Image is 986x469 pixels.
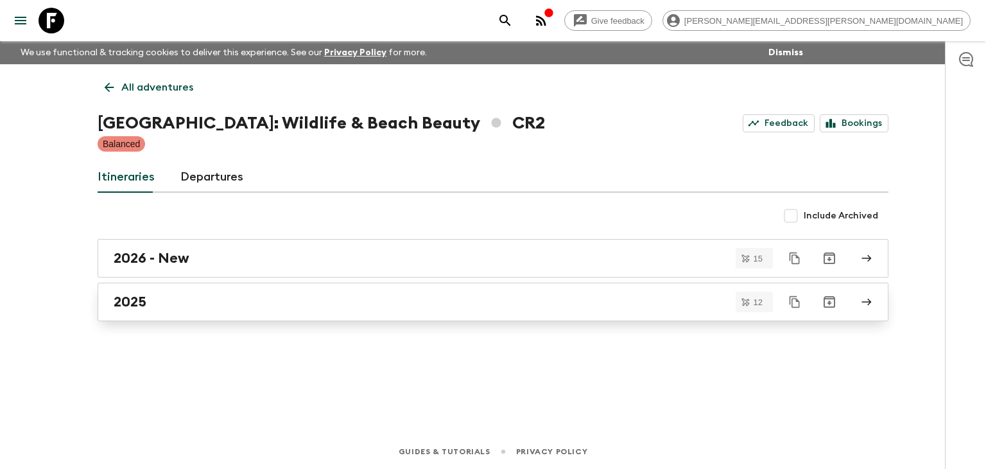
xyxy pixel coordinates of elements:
[492,8,518,33] button: search adventures
[820,114,888,132] a: Bookings
[746,254,770,263] span: 15
[114,250,189,267] h2: 2026 - New
[584,16,652,26] span: Give feedback
[783,290,806,314] button: Duplicate
[98,111,545,136] h1: [GEOGRAPHIC_DATA]: Wildlife & Beach Beauty CR2
[114,294,146,310] h2: 2025
[746,298,770,306] span: 12
[765,44,806,62] button: Dismiss
[8,8,33,33] button: menu
[817,289,842,315] button: Archive
[516,445,587,459] a: Privacy Policy
[180,162,243,193] a: Departures
[103,137,140,150] p: Balanced
[817,245,842,271] button: Archive
[15,41,432,64] p: We use functional & tracking cookies to deliver this experience. See our for more.
[399,445,490,459] a: Guides & Tutorials
[121,80,193,95] p: All adventures
[677,16,970,26] span: [PERSON_NAME][EMAIL_ADDRESS][PERSON_NAME][DOMAIN_NAME]
[98,162,155,193] a: Itineraries
[804,209,878,222] span: Include Archived
[564,10,652,31] a: Give feedback
[98,75,200,100] a: All adventures
[98,283,888,321] a: 2025
[743,114,815,132] a: Feedback
[783,247,806,270] button: Duplicate
[98,239,888,278] a: 2026 - New
[324,48,386,57] a: Privacy Policy
[662,10,971,31] div: [PERSON_NAME][EMAIL_ADDRESS][PERSON_NAME][DOMAIN_NAME]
